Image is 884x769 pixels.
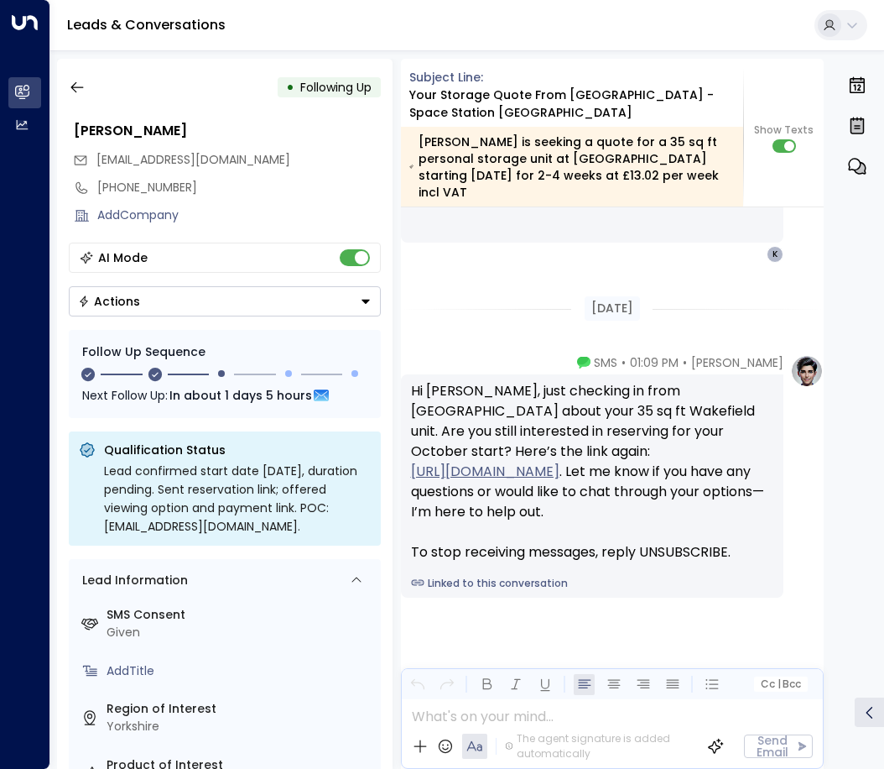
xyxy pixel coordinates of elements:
div: Yorkshire [107,718,374,735]
span: kcn.conserv@gmail.com [96,151,290,169]
div: Next Follow Up: [82,386,367,405]
div: [DATE] [585,296,640,321]
span: In about 1 days 5 hours [169,386,312,405]
button: Actions [69,286,381,316]
span: 01:09 PM [630,354,679,371]
a: Leads & Conversations [67,15,226,34]
div: AI Mode [98,249,148,266]
div: Actions [78,294,140,309]
div: AddCompany [97,207,381,224]
div: Given [107,624,374,641]
label: SMS Consent [107,606,374,624]
span: Show Texts [754,123,814,138]
div: Hi [PERSON_NAME], just checking in from [GEOGRAPHIC_DATA] about your 35 sq ft Wakefield unit. Are... [411,381,774,562]
div: [PERSON_NAME] [74,121,381,141]
button: Undo [407,674,428,695]
div: Lead Information [76,572,188,589]
div: [PERSON_NAME] is seeking a quote for a 35 sq ft personal storage unit at [GEOGRAPHIC_DATA] starti... [409,133,734,201]
label: Region of Interest [107,700,374,718]
a: Linked to this conversation [411,576,774,591]
span: [EMAIL_ADDRESS][DOMAIN_NAME] [96,151,290,168]
img: profile-logo.png [790,354,824,388]
span: [PERSON_NAME] [691,354,783,371]
div: Button group with a nested menu [69,286,381,316]
span: Following Up [300,79,372,96]
span: • [683,354,687,371]
button: Redo [436,674,457,695]
div: Your storage quote from [GEOGRAPHIC_DATA] - Space Station [GEOGRAPHIC_DATA] [409,86,744,122]
div: The agent signature is added automatically [505,731,694,761]
div: Lead confirmed start date [DATE], duration pending. Sent reservation link; offered viewing option... [104,462,371,536]
div: • [286,72,294,102]
p: Qualification Status [104,442,371,458]
button: Cc|Bcc [754,677,808,693]
a: [URL][DOMAIN_NAME] [411,462,559,482]
span: | [777,678,780,690]
div: [PHONE_NUMBER] [97,179,381,196]
span: SMS [594,354,617,371]
div: K [767,246,783,263]
span: Cc Bcc [761,678,801,690]
span: Subject Line: [409,69,483,86]
span: • [621,354,626,371]
div: Follow Up Sequence [82,343,367,361]
div: AddTitle [107,662,374,680]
